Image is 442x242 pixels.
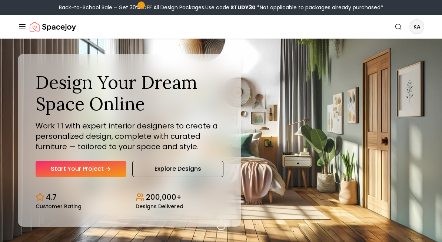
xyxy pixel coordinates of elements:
b: STUDY30 [230,4,256,11]
a: Spacejoy [30,19,76,34]
div: Design stats [36,186,223,209]
nav: Global [18,15,424,39]
a: Start Your Project [36,161,126,177]
small: Designs Delivered [136,204,183,209]
p: Work 1:1 with expert interior designers to create a personalized design, complete with curated fu... [36,121,223,152]
div: Back-to-School Sale – Get 30% OFF All Design Packages. [59,4,383,11]
p: 200,000+ [146,192,182,202]
span: *Not applicable to packages already purchased* [256,4,383,11]
p: 4.7 [46,192,57,202]
span: KA [410,20,423,33]
button: KA [409,19,424,34]
h1: Design Your Dream Space Online [36,72,223,114]
span: Use code: [205,4,256,11]
img: Spacejoy Logo [30,19,76,34]
small: Customer Rating [36,204,82,209]
a: Explore Designs [132,161,224,177]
